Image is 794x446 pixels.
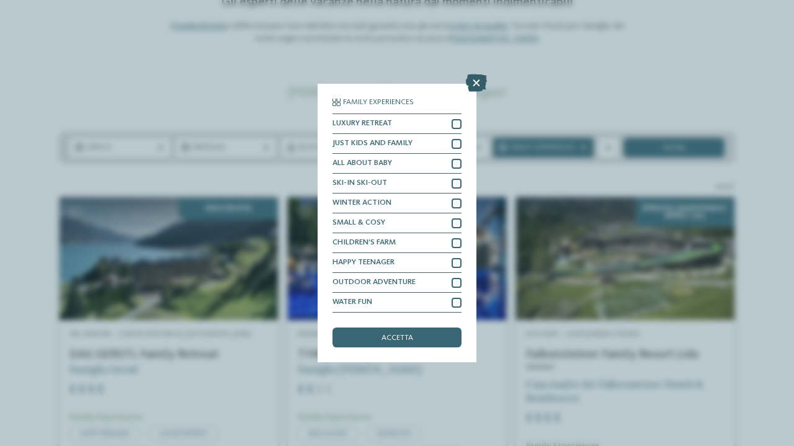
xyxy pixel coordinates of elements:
[332,140,413,148] span: JUST KIDS AND FAMILY
[332,199,391,207] span: WINTER ACTION
[332,219,385,227] span: SMALL & COSY
[332,279,416,287] span: OUTDOOR ADVENTURE
[332,239,396,247] span: CHILDREN’S FARM
[332,120,392,128] span: LUXURY RETREAT
[343,99,414,107] span: Family Experiences
[332,259,395,267] span: HAPPY TEENAGER
[381,334,413,342] span: accetta
[332,179,387,187] span: SKI-IN SKI-OUT
[332,159,392,167] span: ALL ABOUT BABY
[332,298,372,306] span: WATER FUN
